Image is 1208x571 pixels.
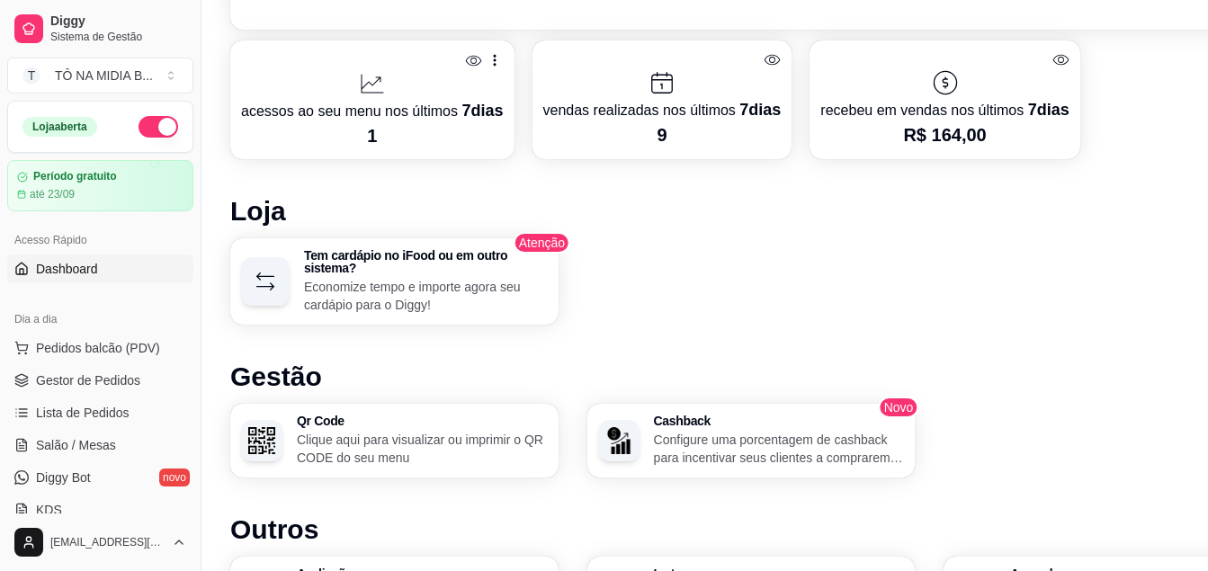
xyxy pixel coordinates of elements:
p: Clique aqui para visualizar ou imprimir o QR CODE do seu menu [297,431,548,467]
p: 1 [241,123,504,148]
h3: Cashback [654,415,905,427]
article: até 23/09 [30,187,75,201]
div: Acesso Rápido [7,226,193,254]
span: Lista de Pedidos [36,404,130,422]
a: KDS [7,495,193,524]
div: TÔ NA MIDIA B ... [55,67,153,85]
button: Tem cardápio no iFood ou em outro sistema?Economize tempo e importe agora seu cardápio para o Diggy! [230,238,559,325]
a: Salão / Mesas [7,431,193,459]
span: 7 dias [461,102,503,120]
span: T [22,67,40,85]
p: acessos ao seu menu nos últimos [241,98,504,123]
p: Configure uma porcentagem de cashback para incentivar seus clientes a comprarem em sua loja [654,431,905,467]
button: Alterar Status [139,116,178,138]
span: Dashboard [36,260,98,278]
h3: Tem cardápio no iFood ou em outro sistema? [304,249,548,274]
span: KDS [36,501,62,519]
span: 7 dias [1028,101,1069,119]
p: Economize tempo e importe agora seu cardápio para o Diggy! [304,278,548,314]
span: 7 dias [739,101,781,119]
p: vendas realizadas nos últimos [543,97,782,122]
p: 9 [543,122,782,147]
div: Loja aberta [22,117,97,137]
span: [EMAIL_ADDRESS][DOMAIN_NAME] [50,535,165,549]
img: Cashback [605,427,632,454]
a: Gestor de Pedidos [7,366,193,395]
button: CashbackCashbackConfigure uma porcentagem de cashback para incentivar seus clientes a comprarem e... [587,404,916,477]
span: Diggy Bot [36,468,91,486]
span: Sistema de Gestão [50,30,186,44]
a: Dashboard [7,254,193,283]
img: Qr Code [248,427,275,454]
a: Lista de Pedidos [7,398,193,427]
span: Atenção [514,232,570,254]
article: Período gratuito [33,170,117,183]
p: R$ 164,00 [820,122,1069,147]
h3: Qr Code [297,415,548,427]
button: Qr CodeQr CodeClique aqui para visualizar ou imprimir o QR CODE do seu menu [230,404,559,477]
p: recebeu em vendas nos últimos [820,97,1069,122]
button: Select a team [7,58,193,94]
span: Salão / Mesas [36,436,116,454]
a: Diggy Botnovo [7,463,193,492]
span: Diggy [50,13,186,30]
div: Dia a dia [7,305,193,334]
button: [EMAIL_ADDRESS][DOMAIN_NAME] [7,521,193,564]
button: Pedidos balcão (PDV) [7,334,193,362]
span: Novo [879,397,919,418]
span: Gestor de Pedidos [36,371,140,389]
a: DiggySistema de Gestão [7,7,193,50]
span: Pedidos balcão (PDV) [36,339,160,357]
a: Período gratuitoaté 23/09 [7,160,193,211]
